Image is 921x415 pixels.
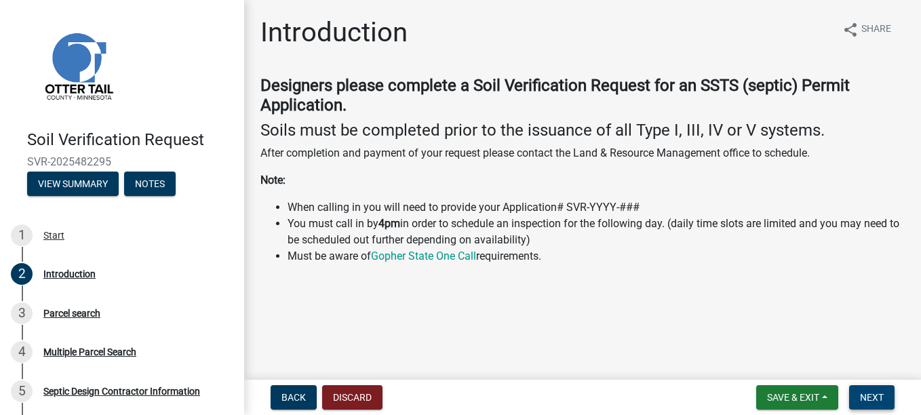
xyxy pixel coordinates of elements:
[860,392,884,403] span: Next
[27,179,119,190] wm-modal-confirm: Summary
[11,341,33,363] div: 4
[43,231,64,240] div: Start
[11,302,33,324] div: 3
[124,179,176,190] wm-modal-confirm: Notes
[322,385,383,410] button: Discard
[288,248,905,264] li: Must be aware of requirements.
[11,380,33,402] div: 5
[371,250,476,262] a: Gopher State One Call
[27,14,129,116] img: Otter Tail County, Minnesota
[260,76,850,115] strong: Designers please complete a Soil Verification Request for an SSTS (septic) Permit Application.
[271,385,317,410] button: Back
[849,385,895,410] button: Next
[27,155,217,168] span: SVR-2025482295
[378,217,400,230] strong: 4pm
[260,174,286,186] strong: Note:
[43,269,96,279] div: Introduction
[27,130,233,150] h4: Soil Verification Request
[831,16,902,43] button: shareShare
[260,121,905,140] h4: Soils must be completed prior to the issuance of all Type I, III, IV or V systems.
[43,347,136,357] div: Multiple Parcel Search
[767,392,819,403] span: Save & Exit
[288,199,905,216] li: When calling in you will need to provide your Application# SVR-YYYY-###
[842,22,859,38] i: share
[43,309,100,318] div: Parcel search
[260,145,905,161] p: After completion and payment of your request please contact the Land & Resource Management office...
[861,22,891,38] span: Share
[288,216,905,248] li: You must call in by in order to schedule an inspection for the following day. (daily time slots a...
[11,224,33,246] div: 1
[281,392,306,403] span: Back
[124,172,176,196] button: Notes
[260,16,408,49] h1: Introduction
[11,263,33,285] div: 2
[756,385,838,410] button: Save & Exit
[43,387,200,396] div: Septic Design Contractor Information
[27,172,119,196] button: View Summary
